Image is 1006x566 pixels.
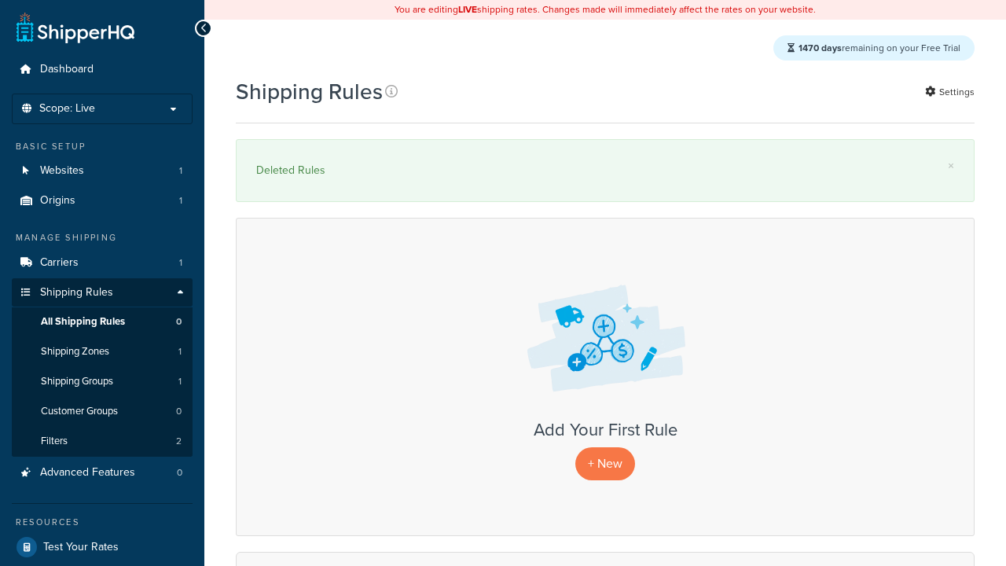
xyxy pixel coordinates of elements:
[12,140,193,153] div: Basic Setup
[40,164,84,178] span: Websites
[178,375,182,388] span: 1
[40,63,94,76] span: Dashboard
[12,427,193,456] li: Filters
[12,337,193,366] a: Shipping Zones 1
[458,2,477,17] b: LIVE
[948,160,954,172] a: ×
[12,55,193,84] a: Dashboard
[178,345,182,358] span: 1
[41,345,109,358] span: Shipping Zones
[179,256,182,270] span: 1
[39,102,95,116] span: Scope: Live
[12,427,193,456] a: Filters 2
[41,435,68,448] span: Filters
[12,156,193,186] li: Websites
[925,81,975,103] a: Settings
[179,164,182,178] span: 1
[41,405,118,418] span: Customer Groups
[12,516,193,529] div: Resources
[40,194,75,208] span: Origins
[12,186,193,215] a: Origins 1
[12,307,193,336] li: All Shipping Rules
[12,248,193,277] li: Carriers
[176,435,182,448] span: 2
[12,533,193,561] a: Test Your Rates
[40,256,79,270] span: Carriers
[12,397,193,426] li: Customer Groups
[12,458,193,487] li: Advanced Features
[588,454,622,472] span: + New
[773,35,975,61] div: remaining on your Free Trial
[12,231,193,244] div: Manage Shipping
[179,194,182,208] span: 1
[12,307,193,336] a: All Shipping Rules 0
[575,447,635,480] a: + New
[176,405,182,418] span: 0
[12,156,193,186] a: Websites 1
[12,278,193,458] li: Shipping Rules
[12,397,193,426] a: Customer Groups 0
[12,367,193,396] a: Shipping Groups 1
[12,458,193,487] a: Advanced Features 0
[12,337,193,366] li: Shipping Zones
[12,248,193,277] a: Carriers 1
[799,41,842,55] strong: 1470 days
[176,315,182,329] span: 0
[17,12,134,43] a: ShipperHQ Home
[40,286,113,300] span: Shipping Rules
[12,186,193,215] li: Origins
[40,466,135,480] span: Advanced Features
[252,421,958,439] h3: Add Your First Rule
[41,375,113,388] span: Shipping Groups
[12,367,193,396] li: Shipping Groups
[177,466,182,480] span: 0
[41,315,125,329] span: All Shipping Rules
[12,278,193,307] a: Shipping Rules
[256,160,954,182] div: Deleted Rules
[236,76,383,107] h1: Shipping Rules
[43,541,119,554] span: Test Your Rates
